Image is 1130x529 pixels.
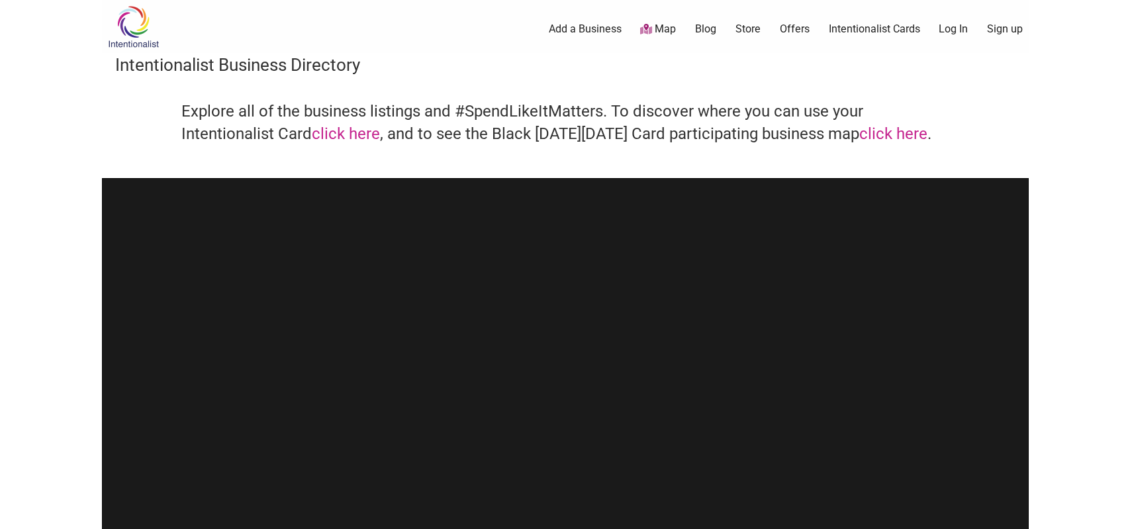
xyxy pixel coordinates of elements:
a: Store [735,22,761,36]
a: click here [312,124,380,143]
a: Map [640,22,676,37]
a: Sign up [987,22,1023,36]
a: Add a Business [549,22,622,36]
h3: Intentionalist Business Directory [115,53,1015,77]
img: Intentionalist [102,5,165,48]
a: click here [859,124,927,143]
a: Blog [695,22,716,36]
a: Intentionalist Cards [829,22,920,36]
h4: Explore all of the business listings and #SpendLikeItMatters. To discover where you can use your ... [181,101,949,145]
a: Offers [780,22,810,36]
a: Log In [939,22,968,36]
